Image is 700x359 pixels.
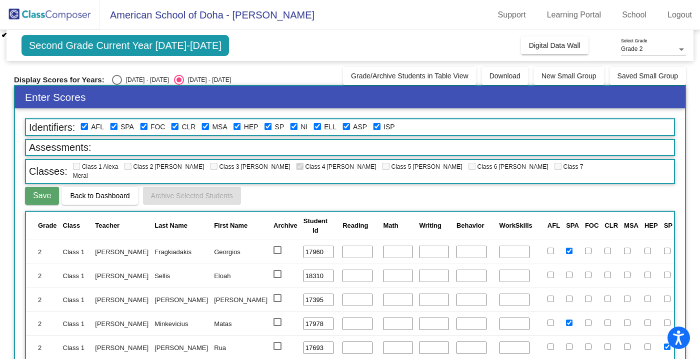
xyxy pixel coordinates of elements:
td: Matas [211,312,270,336]
td: [PERSON_NAME] [92,240,151,264]
span: Assessments: [26,140,94,154]
label: Individualized Support Plan (academic or behavior) [383,122,395,132]
label: Non Independent Work Habits [300,122,307,132]
th: Grade [26,212,60,240]
div: Behavior [456,221,484,231]
td: Georgios [211,240,270,264]
button: New Small Group [533,67,604,85]
div: First Name [214,221,267,231]
td: 2 [26,264,60,288]
td: 2 [26,240,60,264]
span: Grade 2 [621,45,642,52]
button: Saved Small Group [609,67,686,85]
div: WorkSkills [499,221,532,231]
div: First Name [214,221,247,231]
div: Reading [342,221,377,231]
span: HEP [644,222,658,229]
span: Grade/Archive Students in Table View [351,72,468,80]
div: [DATE] - [DATE] [184,75,231,84]
div: Student Id [303,216,327,236]
div: Teacher [95,221,119,231]
span: Second Grade Current Year [DATE]-[DATE] [21,35,229,56]
td: 2 [26,288,60,312]
td: Class 1 [60,288,92,312]
div: [DATE] - [DATE] [122,75,169,84]
span: AFL [547,222,560,229]
span: Class 2 [PERSON_NAME] [124,163,204,170]
div: Class [63,221,89,231]
span: Back to Dashboard [70,192,129,200]
td: [PERSON_NAME] [151,288,211,312]
span: FOC [585,222,598,229]
span: SP [664,222,672,229]
span: Display Scores for Years: [14,75,104,84]
a: Logout [659,7,700,23]
span: MSA [624,222,638,229]
td: Class 1 [60,312,92,336]
span: Class 3 [PERSON_NAME] [210,163,290,170]
div: Behavior [456,221,493,231]
div: Last Name [154,221,187,231]
a: School [614,7,654,23]
h3: Enter Scores [15,86,685,108]
div: Math [383,221,413,231]
span: American School of Doha - [PERSON_NAME] [100,7,314,23]
span: Archive [273,222,297,229]
label: Accommodation Support Plan (ie visual, hearing impairment, anxiety) [353,122,367,132]
label: Parent is Staff Member [275,122,284,132]
div: Writing [419,221,450,231]
label: English Language Learner [324,122,336,132]
button: Digital Data Wall [521,36,588,54]
span: Save [33,191,51,200]
button: Download [481,67,528,85]
td: Fragkiadakis [151,240,211,264]
span: New Small Group [541,72,596,80]
div: Last Name [154,221,208,231]
td: [PERSON_NAME] [92,264,151,288]
span: Class 1 Alexa [73,163,118,170]
div: Writing [419,221,441,231]
label: Arabic Foreign Language [91,122,104,132]
td: Minkevicius [151,312,211,336]
span: Digital Data Wall [529,41,580,49]
label: Involved with Counselors regularly inside the school day [181,122,195,132]
td: [PERSON_NAME] [92,288,151,312]
td: [PERSON_NAME] [92,312,151,336]
div: Math [383,221,398,231]
span: CLR [604,222,618,229]
td: Sellis [151,264,211,288]
div: Teacher [95,221,148,231]
a: Learning Portal [539,7,609,23]
td: Class 1 [60,240,92,264]
button: Save [25,187,59,205]
button: Archive Selected Students [143,187,241,205]
span: Class 6 [PERSON_NAME] [468,163,548,170]
span: Identifiers: [26,120,78,134]
span: Class 4 [PERSON_NAME] [296,163,376,170]
label: Parent requires High Energy [244,122,258,132]
span: Archive Selected Students [151,192,233,200]
mat-radio-group: Select an option [112,75,231,85]
div: Student Id [303,216,336,236]
span: Download [489,72,520,80]
label: Modern Standard Arabic [212,122,227,132]
label: Spanish [120,122,134,132]
td: Eloah [211,264,270,288]
span: Class 5 [PERSON_NAME] [382,163,462,170]
div: Class [63,221,80,231]
td: [PERSON_NAME] [211,288,270,312]
label: Focus concerns [150,122,165,132]
a: Support [490,7,534,23]
td: 2 [26,312,60,336]
span: Classes: [26,164,70,178]
td: Class 1 [60,264,92,288]
span: Class 7 Meral [73,163,583,179]
div: WorkSkills [499,221,541,231]
span: SPA [566,222,579,229]
button: Back to Dashboard [62,187,137,205]
span: Saved Small Group [617,72,678,80]
div: Reading [342,221,368,231]
button: Grade/Archive Students in Table View [343,67,476,85]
